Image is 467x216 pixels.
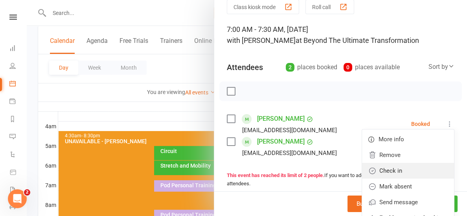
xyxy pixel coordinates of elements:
[9,76,27,93] a: Calendar
[362,179,454,194] a: Mark absent
[227,24,454,46] div: 7:00 AM - 7:30 AM, [DATE]
[242,125,337,135] div: [EMAIL_ADDRESS][DOMAIN_NAME]
[379,135,404,144] span: More info
[242,148,337,158] div: [EMAIL_ADDRESS][DOMAIN_NAME]
[9,93,27,111] a: Payments
[9,164,27,182] a: Product Sales
[362,147,454,163] a: Remove
[347,196,416,212] button: Bulk add attendees
[9,111,27,129] a: Reports
[257,113,305,125] a: [PERSON_NAME]
[344,63,352,72] div: 0
[362,163,454,179] a: Check in
[9,40,27,58] a: Dashboard
[286,63,294,72] div: 2
[8,189,27,208] iframe: Intercom live chat
[362,194,454,210] a: Send message
[344,62,400,73] div: places available
[257,135,305,148] a: [PERSON_NAME]
[296,36,419,44] span: at Beyond The Ultimate Transformation
[227,172,454,188] div: If you want to add more people, please remove 1 or more attendees.
[227,172,324,178] strong: This event has reached its limit of 2 people.
[24,189,30,196] span: 2
[227,36,296,44] span: with [PERSON_NAME]
[286,62,337,73] div: places booked
[9,58,27,76] a: People
[227,62,263,73] div: Attendees
[411,121,430,127] div: Booked
[362,131,454,147] a: More info
[428,62,454,72] div: Sort by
